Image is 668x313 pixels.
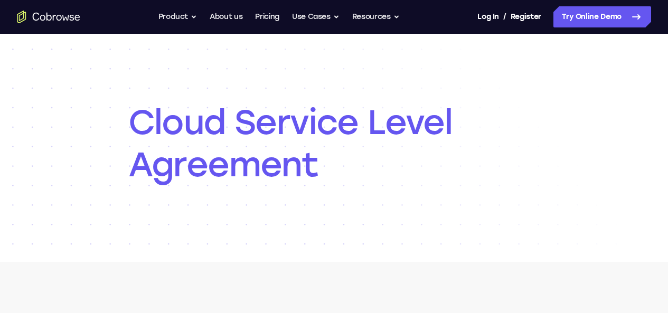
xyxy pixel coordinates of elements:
[292,6,340,27] button: Use Cases
[511,6,541,27] a: Register
[553,6,651,27] a: Try Online Demo
[210,6,242,27] a: About us
[255,6,279,27] a: Pricing
[503,11,506,23] span: /
[352,6,400,27] button: Resources
[158,6,197,27] button: Product
[477,6,498,27] a: Log In
[128,101,540,186] h1: Cloud Service Level Agreement
[17,11,80,23] a: Go to the home page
